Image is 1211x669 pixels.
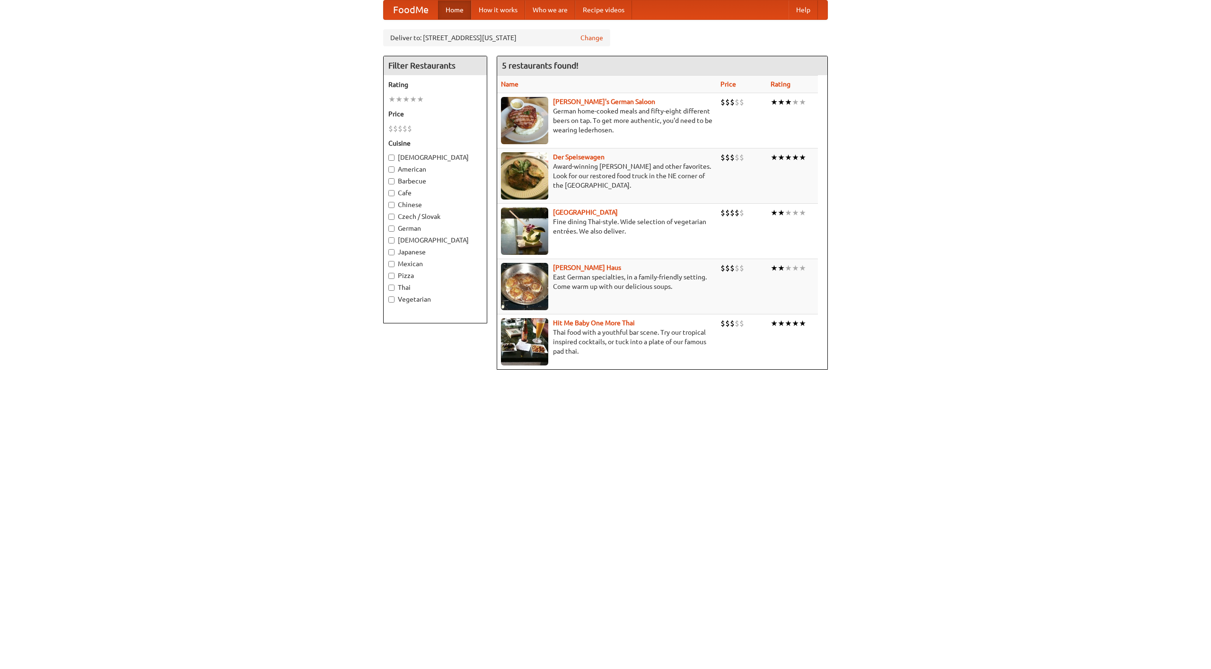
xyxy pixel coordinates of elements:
a: [PERSON_NAME] Haus [553,264,621,271]
h5: Rating [388,80,482,89]
li: $ [725,263,730,273]
input: [DEMOGRAPHIC_DATA] [388,155,395,161]
a: Recipe videos [575,0,632,19]
li: ★ [771,208,778,218]
li: $ [407,123,412,134]
label: Czech / Slovak [388,212,482,221]
li: ★ [785,208,792,218]
input: Thai [388,285,395,291]
input: Pizza [388,273,395,279]
label: American [388,165,482,174]
li: $ [725,152,730,163]
input: Japanese [388,249,395,255]
li: $ [739,318,744,329]
li: ★ [771,263,778,273]
li: $ [735,318,739,329]
li: ★ [417,94,424,104]
li: $ [730,208,735,218]
li: $ [739,208,744,218]
b: Hit Me Baby One More Thai [553,319,635,327]
li: $ [739,263,744,273]
p: Thai food with a youthful bar scene. Try our tropical inspired cocktails, or tuck into a plate of... [501,328,713,356]
label: Thai [388,283,482,292]
h4: Filter Restaurants [384,56,487,75]
label: [DEMOGRAPHIC_DATA] [388,153,482,162]
li: $ [388,123,393,134]
li: ★ [792,318,799,329]
li: ★ [799,152,806,163]
label: Barbecue [388,176,482,186]
input: Barbecue [388,178,395,184]
li: ★ [792,97,799,107]
label: Pizza [388,271,482,280]
img: babythai.jpg [501,318,548,365]
input: Vegetarian [388,296,395,303]
li: $ [720,97,725,107]
p: Fine dining Thai-style. Wide selection of vegetarian entrées. We also deliver. [501,217,713,236]
li: $ [720,152,725,163]
label: Japanese [388,247,482,257]
a: Name [501,80,518,88]
li: $ [398,123,403,134]
label: Chinese [388,200,482,209]
a: Change [580,33,603,43]
img: kohlhaus.jpg [501,263,548,310]
h5: Price [388,109,482,119]
li: $ [739,97,744,107]
p: German home-cooked meals and fifty-eight different beers on tap. To get more authentic, you'd nee... [501,106,713,135]
li: $ [720,318,725,329]
a: [PERSON_NAME]'s German Saloon [553,98,655,105]
li: $ [720,208,725,218]
a: How it works [471,0,525,19]
label: Cafe [388,188,482,198]
li: ★ [785,97,792,107]
a: [GEOGRAPHIC_DATA] [553,209,618,216]
li: ★ [799,318,806,329]
li: $ [393,123,398,134]
li: ★ [778,208,785,218]
li: ★ [778,152,785,163]
li: $ [735,208,739,218]
ng-pluralize: 5 restaurants found! [502,61,579,70]
li: ★ [792,263,799,273]
input: American [388,166,395,173]
img: esthers.jpg [501,97,548,144]
a: FoodMe [384,0,438,19]
label: German [388,224,482,233]
li: ★ [799,208,806,218]
li: ★ [792,208,799,218]
li: $ [730,152,735,163]
li: ★ [778,97,785,107]
li: ★ [792,152,799,163]
input: Cafe [388,190,395,196]
li: ★ [771,318,778,329]
li: ★ [785,263,792,273]
li: $ [735,263,739,273]
p: East German specialties, in a family-friendly setting. Come warm up with our delicious soups. [501,272,713,291]
li: ★ [785,152,792,163]
li: $ [730,318,735,329]
li: $ [735,97,739,107]
li: $ [403,123,407,134]
li: $ [725,208,730,218]
h5: Cuisine [388,139,482,148]
li: $ [730,263,735,273]
label: Vegetarian [388,295,482,304]
li: ★ [771,97,778,107]
li: $ [725,97,730,107]
input: German [388,226,395,232]
li: $ [725,318,730,329]
a: Home [438,0,471,19]
li: ★ [778,263,785,273]
li: $ [735,152,739,163]
p: Award-winning [PERSON_NAME] and other favorites. Look for our restored food truck in the NE corne... [501,162,713,190]
input: Mexican [388,261,395,267]
a: Rating [771,80,790,88]
input: Czech / Slovak [388,214,395,220]
li: ★ [778,318,785,329]
li: ★ [388,94,395,104]
li: ★ [799,97,806,107]
a: Der Speisewagen [553,153,605,161]
input: [DEMOGRAPHIC_DATA] [388,237,395,243]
